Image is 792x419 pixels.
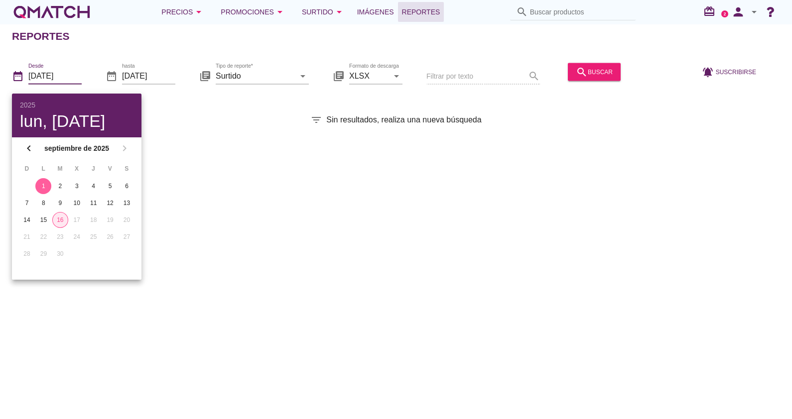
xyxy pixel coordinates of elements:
button: 4 [86,178,102,194]
i: notifications_active [702,66,716,78]
i: arrow_drop_down [748,6,760,18]
th: J [86,160,101,177]
button: 12 [102,195,118,211]
button: 1 [35,178,51,194]
button: 3 [69,178,85,194]
div: 9 [52,199,68,208]
button: 7 [19,195,35,211]
div: 3 [69,182,85,191]
div: 7 [19,199,35,208]
div: 6 [119,182,135,191]
i: date_range [106,70,118,82]
i: filter_list [310,114,322,126]
i: chevron_left [23,142,35,154]
i: arrow_drop_down [333,6,345,18]
button: 13 [119,195,135,211]
button: 8 [35,195,51,211]
div: 2 [52,182,68,191]
i: redeem [703,5,719,17]
th: V [102,160,118,177]
div: 10 [69,199,85,208]
i: person [728,5,748,19]
button: 2 [52,178,68,194]
div: 2025 [20,102,133,108]
i: search [576,66,588,78]
button: buscar [568,63,621,81]
button: 6 [119,178,135,194]
div: Promociones [221,6,286,18]
i: library_books [199,70,211,82]
a: white-qmatch-logo [12,2,92,22]
text: 2 [724,11,726,16]
div: 15 [35,215,51,224]
th: M [52,160,68,177]
div: 16 [53,215,68,224]
span: Suscribirse [716,67,756,76]
button: 15 [35,212,51,228]
div: buscar [576,66,613,78]
button: 11 [86,195,102,211]
div: 1 [35,182,51,191]
th: D [19,160,34,177]
i: search [516,6,528,18]
th: S [119,160,134,177]
button: Promociones [213,2,294,22]
div: lun, [DATE] [20,112,133,129]
i: arrow_drop_down [193,6,205,18]
a: Imágenes [353,2,398,22]
span: Imágenes [357,6,394,18]
div: 8 [35,199,51,208]
button: 14 [19,212,35,228]
div: 13 [119,199,135,208]
button: Surtido [294,2,353,22]
div: 12 [102,199,118,208]
button: 10 [69,195,85,211]
div: 4 [86,182,102,191]
i: date_range [12,70,24,82]
h2: Reportes [12,28,70,44]
th: L [35,160,51,177]
i: library_books [333,70,345,82]
button: 9 [52,195,68,211]
button: Suscribirse [694,63,764,81]
i: arrow_drop_down [274,6,286,18]
i: arrow_drop_down [391,70,402,82]
th: X [69,160,84,177]
input: Tipo de reporte* [216,68,295,84]
button: 5 [102,178,118,194]
input: hasta [122,68,175,84]
div: 11 [86,199,102,208]
button: 16 [52,212,68,228]
input: Formato de descarga [349,68,389,84]
div: 14 [19,215,35,224]
div: 5 [102,182,118,191]
span: Sin resultados, realiza una nueva búsqueda [326,114,481,126]
a: Reportes [398,2,444,22]
button: Precios [153,2,213,22]
i: arrow_drop_down [297,70,309,82]
div: Surtido [302,6,345,18]
a: 2 [721,10,728,17]
strong: septiembre de 2025 [38,143,116,154]
input: Desde [28,68,82,84]
div: Precios [161,6,205,18]
input: Buscar productos [530,4,630,20]
span: Reportes [402,6,440,18]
